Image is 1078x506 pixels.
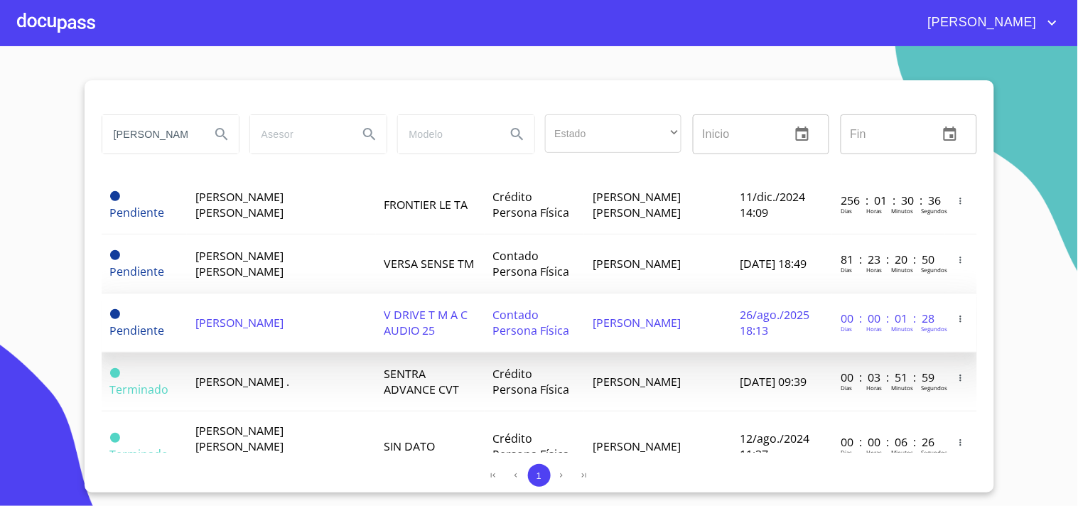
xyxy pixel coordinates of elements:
p: Horas [866,384,882,392]
p: Segundos [921,266,947,274]
span: Pendiente [110,264,165,279]
input: search [398,115,495,154]
span: 26/ago./2025 18:13 [740,307,809,338]
button: Search [352,117,387,151]
p: Segundos [921,207,947,215]
p: Minutos [891,266,913,274]
p: Horas [866,266,882,274]
span: Terminado [110,382,169,397]
span: [PERSON_NAME] [PERSON_NAME] [195,248,284,279]
span: Pendiente [110,205,165,220]
span: [PERSON_NAME] . [195,374,289,389]
input: search [250,115,347,154]
button: Search [500,117,534,151]
span: Pendiente [110,191,120,201]
p: 256 : 01 : 30 : 36 [841,193,937,208]
p: 00 : 00 : 01 : 28 [841,311,937,326]
span: [PERSON_NAME] [593,374,681,389]
span: SIN DATO [384,438,436,454]
span: Pendiente [110,309,120,319]
span: [PERSON_NAME] [195,315,284,330]
p: Dias [841,266,852,274]
button: Search [205,117,239,151]
p: Horas [866,207,882,215]
span: [PERSON_NAME] [PERSON_NAME] [PERSON_NAME] [195,423,284,470]
span: Contado Persona Física [493,248,570,279]
span: [PERSON_NAME] [593,438,681,454]
p: 00 : 00 : 06 : 26 [841,434,937,450]
p: Minutos [891,207,913,215]
span: Contado Persona Física [493,307,570,338]
span: FRONTIER LE TA [384,197,468,212]
p: Segundos [921,325,947,333]
p: Minutos [891,384,913,392]
p: Dias [841,384,852,392]
p: Minutos [891,325,913,333]
p: Dias [841,207,852,215]
button: 1 [528,464,551,487]
p: Segundos [921,384,947,392]
span: 1 [537,470,541,481]
span: Pendiente [110,250,120,260]
p: Horas [866,325,882,333]
p: 00 : 03 : 51 : 59 [841,370,937,385]
p: Dias [841,448,852,456]
span: Terminado [110,446,169,462]
span: 11/dic./2024 14:09 [740,189,805,220]
span: Crédito Persona Física [493,431,570,462]
span: Pendiente [110,323,165,338]
span: [PERSON_NAME] [593,315,681,330]
span: V DRIVE T M A C AUDIO 25 [384,307,468,338]
span: VERSA SENSE TM [384,256,475,271]
span: Crédito Persona Física [493,366,570,397]
p: Segundos [921,448,947,456]
span: SENTRA ADVANCE CVT [384,366,460,397]
span: [PERSON_NAME] [917,11,1044,34]
button: account of current user [917,11,1061,34]
span: [PERSON_NAME] [593,256,681,271]
p: Dias [841,325,852,333]
span: Terminado [110,433,120,443]
span: [DATE] 09:39 [740,374,807,389]
span: [PERSON_NAME] [PERSON_NAME] [593,189,681,220]
span: [DATE] 18:49 [740,256,807,271]
div: ​ [545,114,681,153]
span: [PERSON_NAME] [PERSON_NAME] [195,189,284,220]
p: Horas [866,448,882,456]
p: Minutos [891,448,913,456]
span: Crédito Persona Física [493,189,570,220]
span: 12/ago./2024 11:37 [740,431,809,462]
input: search [102,115,199,154]
p: 81 : 23 : 20 : 50 [841,252,937,267]
span: Terminado [110,368,120,378]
